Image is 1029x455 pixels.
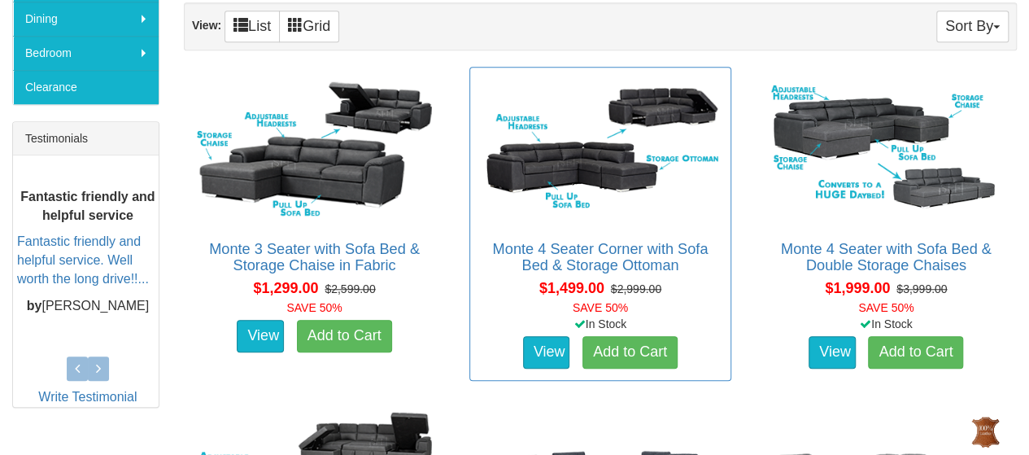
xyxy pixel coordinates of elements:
[13,70,159,104] a: Clearance
[896,282,947,295] del: $3,999.00
[868,336,963,369] a: Add to Cart
[809,336,856,369] a: View
[38,390,137,404] a: Write Testimonial
[13,122,159,155] div: Testimonials
[781,241,992,273] a: Monte 4 Seater with Sofa Bed & Double Storage Chaises
[286,301,342,314] font: SAVE 50%
[192,19,221,32] strong: View:
[20,189,155,221] b: Fantastic friendly and helpful service
[13,2,159,36] a: Dining
[237,320,284,352] a: View
[611,282,661,295] del: $2,999.00
[325,282,375,295] del: $2,599.00
[17,296,159,315] p: [PERSON_NAME]
[539,280,604,296] span: $1,499.00
[765,76,1008,225] img: Monte 4 Seater with Sofa Bed & Double Storage Chaises
[27,298,42,312] b: by
[523,336,570,369] a: View
[936,11,1009,42] button: Sort By
[13,36,159,70] a: Bedroom
[858,301,913,314] font: SAVE 50%
[209,241,420,273] a: Monte 3 Seater with Sofa Bed & Storage Chaise in Fabric
[478,76,722,225] img: Monte 4 Seater Corner with Sofa Bed & Storage Ottoman
[825,280,890,296] span: $1,999.00
[492,241,708,273] a: Monte 4 Seater Corner with Sofa Bed & Storage Ottoman
[253,280,318,296] span: $1,299.00
[297,320,392,352] a: Add to Cart
[193,76,436,225] img: Monte 3 Seater with Sofa Bed & Storage Chaise in Fabric
[279,11,339,42] a: Grid
[466,316,734,332] div: In Stock
[573,301,628,314] font: SAVE 50%
[17,234,149,286] a: Fantastic friendly and helpful service. Well worth the long drive!!...
[752,316,1020,332] div: In Stock
[582,336,678,369] a: Add to Cart
[225,11,280,42] a: List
